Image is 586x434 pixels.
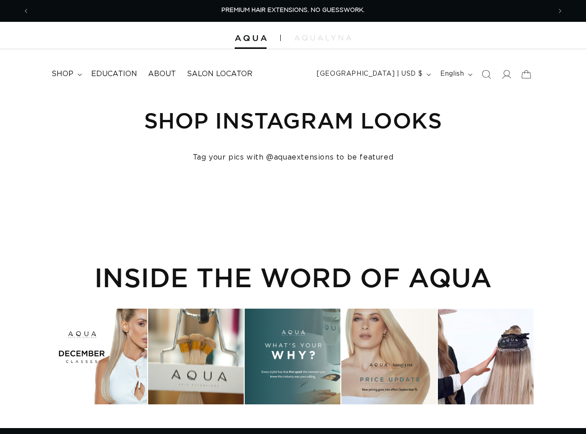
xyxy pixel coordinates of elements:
div: Instagram post opens in a popup [51,309,147,404]
button: Previous announcement [16,2,36,20]
div: Instagram post opens in a popup [438,309,534,404]
span: PREMIUM HAIR EXTENSIONS. NO GUESSWORK. [221,7,365,13]
span: shop [51,69,73,79]
h2: INSIDE THE WORD OF AQUA [51,262,535,293]
a: Salon Locator [181,64,258,84]
span: Education [91,69,137,79]
summary: Search [476,64,496,84]
span: About [148,69,176,79]
span: Salon Locator [187,69,252,79]
button: [GEOGRAPHIC_DATA] | USD $ [311,66,435,83]
div: Instagram post opens in a popup [148,309,244,404]
a: Education [86,64,143,84]
img: aqualyna.com [294,35,351,41]
h1: Shop Instagram Looks [51,106,535,134]
button: Next announcement [550,2,570,20]
div: Instagram post opens in a popup [245,309,340,404]
h4: Tag your pics with @aquaextensions to be featured [51,153,535,162]
a: About [143,64,181,84]
span: [GEOGRAPHIC_DATA] | USD $ [317,69,422,79]
span: English [440,69,464,79]
div: Instagram post opens in a popup [341,309,437,404]
button: English [435,66,476,83]
img: Aqua Hair Extensions [235,35,267,41]
summary: shop [46,64,86,84]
